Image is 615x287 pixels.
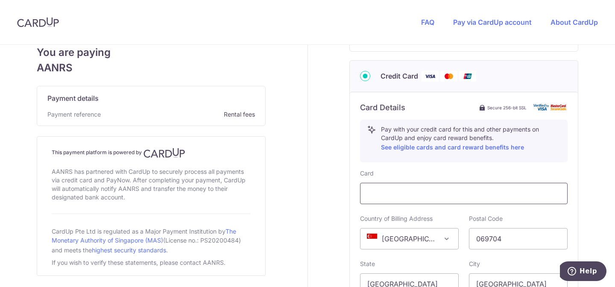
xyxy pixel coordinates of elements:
[367,188,560,199] iframe: Secure card payment input frame
[47,110,101,119] span: Payment reference
[381,71,418,81] span: Credit Card
[551,18,598,26] a: About CardUp
[92,246,166,254] a: highest security standards
[440,71,457,82] img: Mastercard
[52,224,251,257] div: CardUp Pte Ltd is regulated as a Major Payment Institution by (License no.: PS20200484) and meets...
[360,102,405,113] h6: Card Details
[421,18,434,26] a: FAQ
[360,169,374,178] label: Card
[533,104,568,111] img: card secure
[469,228,568,249] input: Example 123456
[459,71,476,82] img: Union Pay
[52,148,251,158] h4: This payment platform is powered by
[360,260,375,268] label: State
[469,260,480,268] label: City
[47,93,99,103] span: Payment details
[487,104,527,111] span: Secure 256-bit SSL
[104,110,255,119] span: Rental fees
[17,17,59,27] img: CardUp
[360,71,568,82] div: Credit Card Visa Mastercard Union Pay
[422,71,439,82] img: Visa
[143,148,185,158] img: CardUp
[52,166,251,203] div: AANRS has partnered with CardUp to securely process all payments via credit card and PayNow. Afte...
[381,125,560,152] p: Pay with your credit card for this and other payments on CardUp and enjoy card reward benefits.
[37,45,266,60] span: You are paying
[52,257,227,269] div: If you wish to verify these statements, please contact AANRS.
[560,261,606,283] iframe: Opens a widget where you can find more information
[360,228,459,249] span: Singapore
[360,228,458,249] span: Singapore
[37,60,266,76] span: AANRS
[469,214,503,223] label: Postal Code
[453,18,532,26] a: Pay via CardUp account
[381,143,524,151] a: See eligible cards and card reward benefits here
[360,214,433,223] label: Country of Billing Address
